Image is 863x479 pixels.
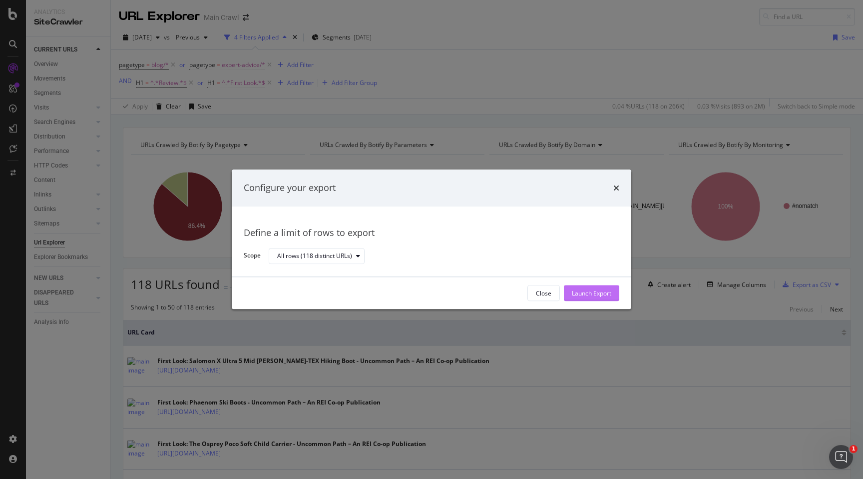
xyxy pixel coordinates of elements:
[232,169,631,309] div: modal
[244,181,336,194] div: Configure your export
[527,285,560,301] button: Close
[572,289,611,297] div: Launch Export
[613,181,619,194] div: times
[829,445,853,469] iframe: Intercom live chat
[244,226,619,239] div: Define a limit of rows to export
[269,248,365,264] button: All rows (118 distinct URLs)
[564,285,619,301] button: Launch Export
[536,289,551,297] div: Close
[850,445,858,453] span: 1
[277,253,352,259] div: All rows (118 distinct URLs)
[244,251,261,262] label: Scope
